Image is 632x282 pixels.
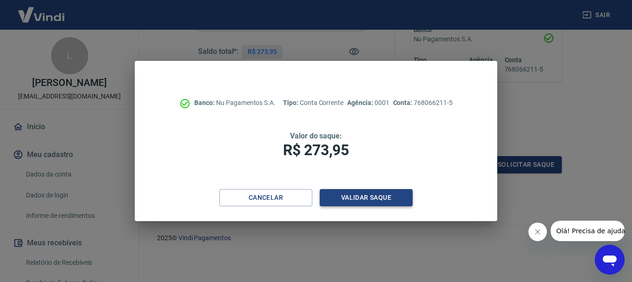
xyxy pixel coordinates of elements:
[393,98,453,108] p: 768066211-5
[194,98,276,108] p: Nu Pagamentos S.A.
[283,99,300,106] span: Tipo:
[347,98,389,108] p: 0001
[219,189,312,206] button: Cancelar
[595,245,625,275] iframe: Botão para abrir a janela de mensagens
[393,99,414,106] span: Conta:
[6,7,78,14] span: Olá! Precisa de ajuda?
[551,221,625,241] iframe: Mensagem da empresa
[290,131,342,140] span: Valor do saque:
[320,189,413,206] button: Validar saque
[347,99,375,106] span: Agência:
[194,99,216,106] span: Banco:
[283,141,349,159] span: R$ 273,95
[283,98,343,108] p: Conta Corrente
[528,223,547,241] iframe: Fechar mensagem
